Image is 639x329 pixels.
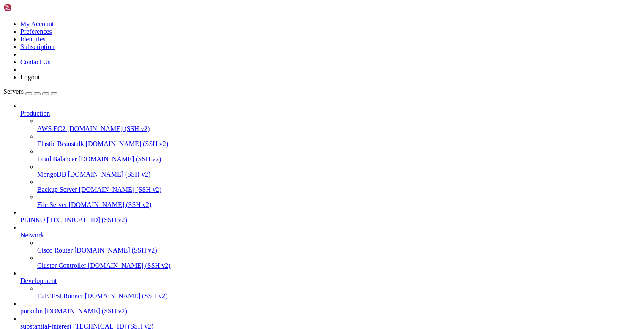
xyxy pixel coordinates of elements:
span: Load Balancer [37,155,77,163]
a: My Account [20,20,54,27]
span: Production [20,110,50,117]
a: File Server [DOMAIN_NAME] (SSH v2) [37,201,636,209]
a: Development [20,277,636,285]
span: [DOMAIN_NAME] (SSH v2) [44,307,127,315]
li: Cisco Router [DOMAIN_NAME] (SSH v2) [37,239,636,254]
a: Network [20,231,636,239]
li: Load Balancer [DOMAIN_NAME] (SSH v2) [37,148,636,163]
a: Backup Server [DOMAIN_NAME] (SSH v2) [37,186,636,193]
li: File Server [DOMAIN_NAME] (SSH v2) [37,193,636,209]
span: [DOMAIN_NAME] (SSH v2) [88,262,171,269]
a: Preferences [20,28,52,35]
li: Elastic Beanstalk [DOMAIN_NAME] (SSH v2) [37,133,636,148]
li: PLINKO [TECHNICAL_ID] (SSH v2) [20,209,636,224]
span: AWS EC2 [37,125,66,132]
a: AWS EC2 [DOMAIN_NAME] (SSH v2) [37,125,636,133]
a: Cluster Controller [DOMAIN_NAME] (SSH v2) [37,262,636,269]
li: Backup Server [DOMAIN_NAME] (SSH v2) [37,178,636,193]
li: Network [20,224,636,269]
span: [DOMAIN_NAME] (SSH v2) [86,140,169,147]
li: MongoDB [DOMAIN_NAME] (SSH v2) [37,163,636,178]
a: Subscription [20,43,55,50]
span: Cluster Controller [37,262,86,269]
span: [DOMAIN_NAME] (SSH v2) [79,186,162,193]
li: Development [20,269,636,300]
span: Network [20,231,44,239]
li: AWS EC2 [DOMAIN_NAME] (SSH v2) [37,117,636,133]
li: porkubn [DOMAIN_NAME] (SSH v2) [20,300,636,315]
span: Development [20,277,57,284]
span: E2E Test Runner [37,292,83,299]
a: PLINKO [TECHNICAL_ID] (SSH v2) [20,216,636,224]
span: PLINKO [20,216,45,223]
span: [DOMAIN_NAME] (SSH v2) [74,247,157,254]
a: E2E Test Runner [DOMAIN_NAME] (SSH v2) [37,292,636,300]
a: Logout [20,73,40,81]
a: Cisco Router [DOMAIN_NAME] (SSH v2) [37,247,636,254]
li: E2E Test Runner [DOMAIN_NAME] (SSH v2) [37,285,636,300]
a: Production [20,110,636,117]
span: [DOMAIN_NAME] (SSH v2) [79,155,161,163]
span: Backup Server [37,186,77,193]
span: File Server [37,201,67,208]
span: Cisco Router [37,247,73,254]
a: Servers [3,88,57,95]
span: MongoDB [37,171,66,178]
span: Servers [3,88,24,95]
img: Shellngn [3,3,52,12]
a: Identities [20,35,46,43]
span: [DOMAIN_NAME] (SSH v2) [69,201,152,208]
a: porkubn [DOMAIN_NAME] (SSH v2) [20,307,636,315]
span: [DOMAIN_NAME] (SSH v2) [68,171,150,178]
span: porkubn [20,307,43,315]
span: [TECHNICAL_ID] (SSH v2) [47,216,127,223]
span: Elastic Beanstalk [37,140,84,147]
span: [DOMAIN_NAME] (SSH v2) [67,125,150,132]
span: [DOMAIN_NAME] (SSH v2) [85,292,168,299]
a: Contact Us [20,58,51,65]
a: MongoDB [DOMAIN_NAME] (SSH v2) [37,171,636,178]
li: Cluster Controller [DOMAIN_NAME] (SSH v2) [37,254,636,269]
a: Elastic Beanstalk [DOMAIN_NAME] (SSH v2) [37,140,636,148]
a: Load Balancer [DOMAIN_NAME] (SSH v2) [37,155,636,163]
li: Production [20,102,636,209]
